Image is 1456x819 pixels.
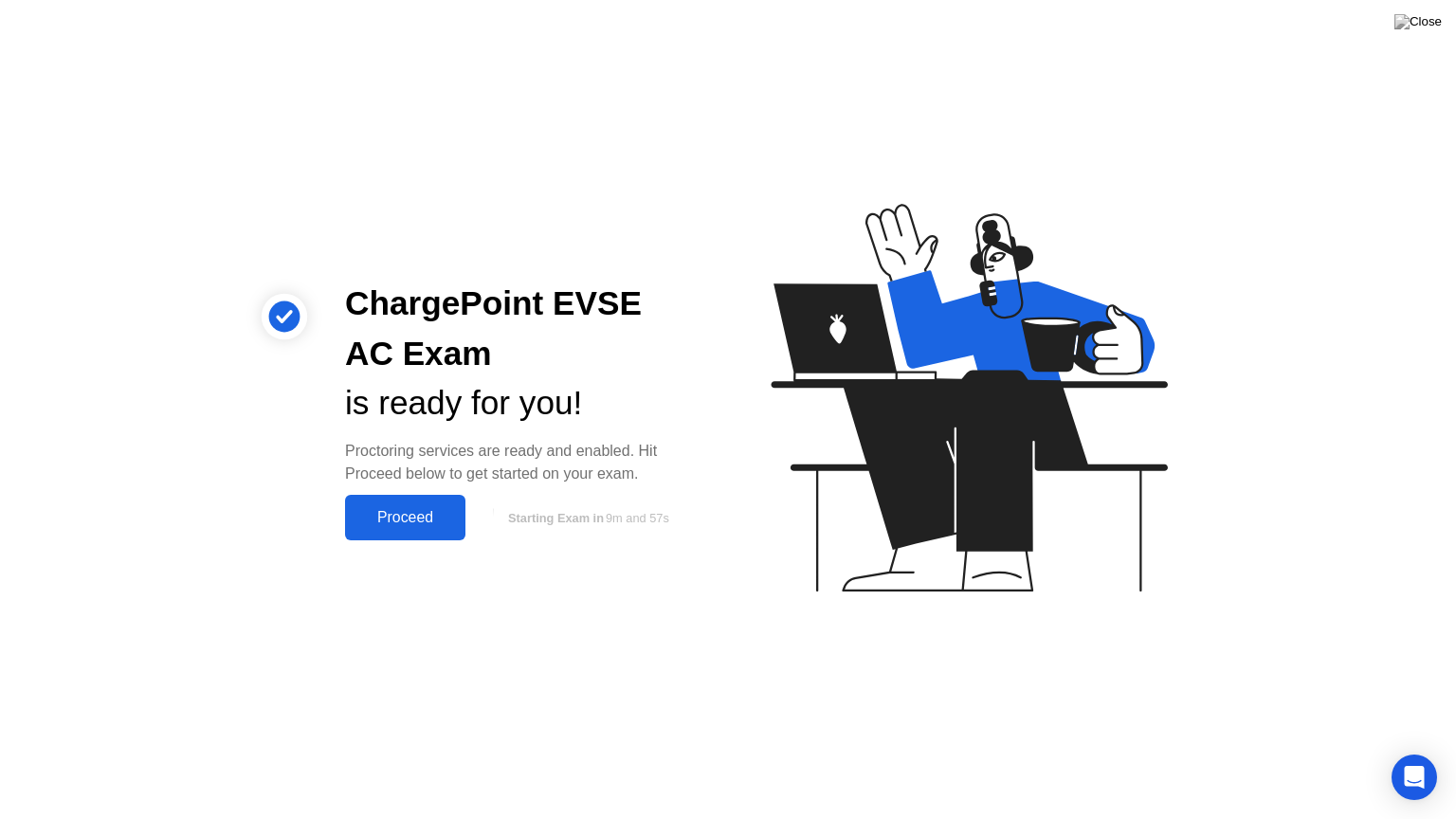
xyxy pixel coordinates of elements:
div: ChargePoint EVSE AC Exam [345,279,698,379]
div: Open Intercom Messenger [1392,755,1437,800]
div: Proctoring services are ready and enabled. Hit Proceed below to get started on your exam. [345,440,698,485]
button: Starting Exam in9m and 57s [475,500,698,536]
div: Proceed [351,509,460,526]
div: is ready for you! [345,378,698,428]
img: Close [1394,14,1442,29]
span: 9m and 57s [606,511,669,525]
button: Proceed [345,495,465,540]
